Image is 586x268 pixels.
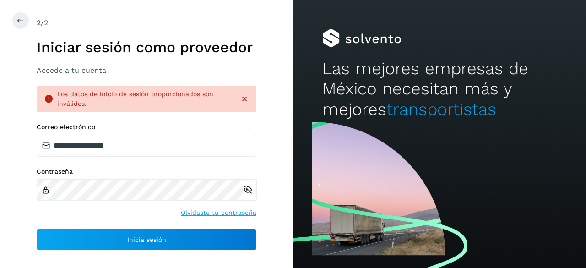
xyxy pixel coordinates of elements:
[322,59,557,120] h2: Las mejores empresas de México necesitan más y mejores
[37,66,256,75] h3: Accede a tu cuenta
[181,208,256,218] a: Olvidaste tu contraseña
[37,168,256,175] label: Contraseña
[386,99,496,119] span: transportistas
[127,236,166,243] span: Inicia sesión
[37,38,256,56] h1: Iniciar sesión como proveedor
[37,123,256,131] label: Correo electrónico
[57,89,233,109] div: Los datos de inicio de sesión proporcionados son inválidos.
[37,229,256,251] button: Inicia sesión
